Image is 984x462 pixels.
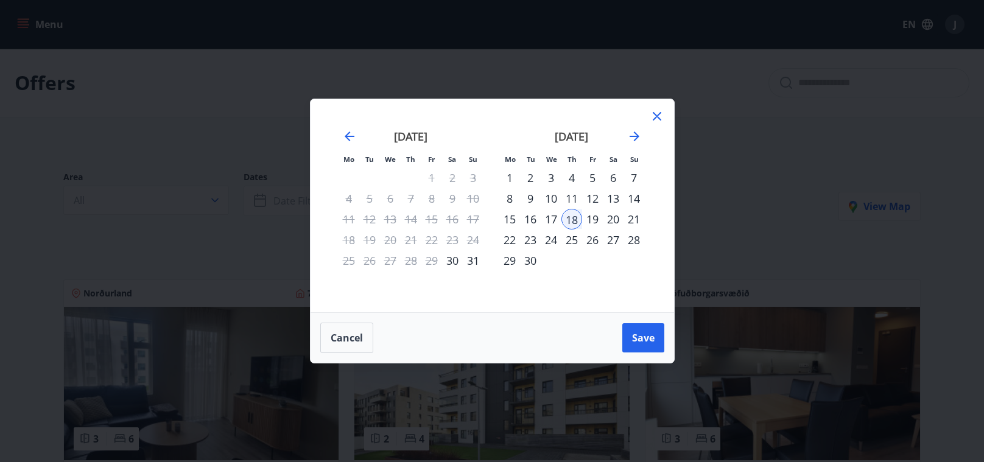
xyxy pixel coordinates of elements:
div: 16 [520,209,541,229]
button: Cancel [320,323,373,353]
td: Choose Wednesday, September 10, 2025 as your check-out date. It’s available. [541,188,561,209]
div: 14 [624,188,644,209]
td: Not available. Monday, August 4, 2025 [339,188,359,209]
td: Choose Tuesday, September 23, 2025 as your check-out date. It’s available. [520,229,541,250]
small: Su [630,155,639,164]
div: 25 [561,229,582,250]
td: Choose Saturday, September 13, 2025 as your check-out date. It’s available. [603,188,624,209]
td: Choose Friday, September 26, 2025 as your check-out date. It’s available. [582,229,603,250]
small: Mo [505,155,516,164]
td: Not available. Sunday, August 10, 2025 [463,188,483,209]
td: Not available. Friday, August 15, 2025 [421,209,442,229]
small: Th [568,155,577,164]
td: Not available. Sunday, August 17, 2025 [463,209,483,229]
div: 4 [561,167,582,188]
td: Choose Sunday, September 28, 2025 as your check-out date. It’s available. [624,229,644,250]
td: Choose Tuesday, September 2, 2025 as your check-out date. It’s available. [520,167,541,188]
td: Not available. Friday, August 29, 2025 [421,250,442,271]
td: Choose Monday, September 8, 2025 as your check-out date. It’s available. [499,188,520,209]
strong: [DATE] [555,129,588,144]
td: Choose Tuesday, September 30, 2025 as your check-out date. It’s available. [520,250,541,271]
div: 3 [541,167,561,188]
small: Tu [365,155,374,164]
td: Choose Sunday, August 31, 2025 as your check-out date. It’s available. [463,250,483,271]
span: Save [632,331,655,345]
div: 12 [582,188,603,209]
div: 10 [541,188,561,209]
td: Not available. Saturday, August 2, 2025 [442,167,463,188]
td: Not available. Tuesday, August 26, 2025 [359,250,380,271]
small: Su [469,155,477,164]
td: Not available. Tuesday, August 5, 2025 [359,188,380,209]
div: 1 [499,167,520,188]
td: Choose Wednesday, September 24, 2025 as your check-out date. It’s available. [541,229,561,250]
small: Sa [448,155,456,164]
td: Not available. Monday, August 25, 2025 [339,250,359,271]
td: Choose Sunday, September 21, 2025 as your check-out date. It’s available. [624,209,644,229]
td: Choose Tuesday, September 16, 2025 as your check-out date. It’s available. [520,209,541,229]
td: Not available. Tuesday, August 19, 2025 [359,229,380,250]
small: Tu [527,155,535,164]
td: Choose Monday, September 29, 2025 as your check-out date. It’s available. [499,250,520,271]
td: Not available. Monday, August 11, 2025 [339,209,359,229]
div: 29 [499,250,520,271]
td: Not available. Thursday, August 14, 2025 [401,209,421,229]
td: Choose Friday, September 19, 2025 as your check-out date. It’s available. [582,209,603,229]
div: Move backward to switch to the previous month. [342,129,357,144]
div: 2 [520,167,541,188]
td: Choose Saturday, August 30, 2025 as your check-out date. It’s available. [442,250,463,271]
small: Fr [428,155,435,164]
div: 19 [582,209,603,229]
td: Choose Monday, September 22, 2025 as your check-out date. It’s available. [499,229,520,250]
div: 21 [624,209,644,229]
td: Choose Sunday, September 7, 2025 as your check-out date. It’s available. [624,167,644,188]
td: Not available. Wednesday, August 13, 2025 [380,209,401,229]
td: Not available. Monday, August 18, 2025 [339,229,359,250]
div: 30 [442,250,463,271]
td: Not available. Wednesday, August 20, 2025 [380,229,401,250]
small: Th [406,155,415,164]
td: Choose Friday, September 12, 2025 as your check-out date. It’s available. [582,188,603,209]
div: 18 [561,209,582,229]
div: 8 [499,188,520,209]
td: Choose Saturday, September 27, 2025 as your check-out date. It’s available. [603,229,624,250]
td: Not available. Wednesday, August 6, 2025 [380,188,401,209]
button: Save [622,323,664,352]
td: Choose Tuesday, September 9, 2025 as your check-out date. It’s available. [520,188,541,209]
td: Selected as start date. Thursday, September 18, 2025 [561,209,582,229]
td: Not available. Thursday, August 7, 2025 [401,188,421,209]
div: 30 [520,250,541,271]
td: Not available. Wednesday, August 27, 2025 [380,250,401,271]
td: Choose Wednesday, September 3, 2025 as your check-out date. It’s available. [541,167,561,188]
div: 9 [520,188,541,209]
td: Not available. Sunday, August 3, 2025 [463,167,483,188]
div: 6 [603,167,624,188]
div: 15 [499,209,520,229]
div: 13 [603,188,624,209]
td: Choose Saturday, September 6, 2025 as your check-out date. It’s available. [603,167,624,188]
div: 11 [561,188,582,209]
div: 31 [463,250,483,271]
small: We [546,155,557,164]
div: 7 [624,167,644,188]
td: Choose Friday, September 5, 2025 as your check-out date. It’s available. [582,167,603,188]
td: Not available. Saturday, August 23, 2025 [442,229,463,250]
td: Choose Thursday, September 11, 2025 as your check-out date. It’s available. [561,188,582,209]
td: Choose Thursday, September 4, 2025 as your check-out date. It’s available. [561,167,582,188]
span: Cancel [331,331,363,345]
td: Not available. Friday, August 8, 2025 [421,188,442,209]
td: Not available. Sunday, August 24, 2025 [463,229,483,250]
td: Choose Thursday, September 25, 2025 as your check-out date. It’s available. [561,229,582,250]
td: Not available. Tuesday, August 12, 2025 [359,209,380,229]
div: Move forward to switch to the next month. [627,129,642,144]
small: We [385,155,396,164]
div: 22 [499,229,520,250]
td: Choose Monday, September 1, 2025 as your check-out date. It’s available. [499,167,520,188]
td: Choose Monday, September 15, 2025 as your check-out date. It’s available. [499,209,520,229]
small: Mo [343,155,354,164]
strong: [DATE] [394,129,427,144]
td: Choose Saturday, September 20, 2025 as your check-out date. It’s available. [603,209,624,229]
td: Not available. Friday, August 1, 2025 [421,167,442,188]
div: 17 [541,209,561,229]
td: Not available. Thursday, August 28, 2025 [401,250,421,271]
